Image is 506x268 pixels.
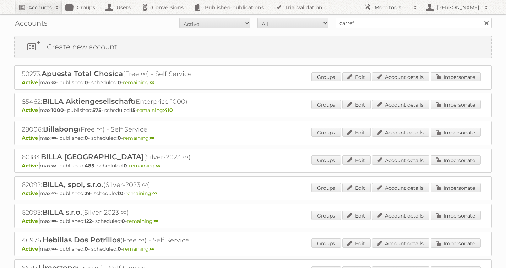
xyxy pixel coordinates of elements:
span: remaining: [125,190,157,197]
strong: ∞ [156,162,160,169]
strong: 29 [85,190,91,197]
strong: ∞ [51,190,56,197]
strong: 122 [85,218,92,224]
span: remaining: [127,218,158,224]
h2: 60183: (Silver-2023 ∞) [22,152,270,162]
p: max: - published: - scheduled: - [22,79,484,86]
span: remaining: [129,162,160,169]
p: max: - published: - scheduled: - [22,135,484,141]
span: BILLA Aktiengesellschaft [42,97,134,106]
strong: ∞ [51,79,56,86]
a: Edit [342,128,371,137]
h2: 85462: (Enterprise 1000) [22,97,270,106]
span: Active [22,162,40,169]
strong: ∞ [150,79,154,86]
a: Impersonate [431,238,481,248]
strong: ∞ [152,190,157,197]
strong: ∞ [51,135,56,141]
a: Impersonate [431,128,481,137]
a: Groups [311,128,341,137]
strong: 0 [120,190,124,197]
span: Active [22,135,40,141]
a: Account details [372,155,429,165]
span: remaining: [137,107,173,113]
span: remaining: [123,79,154,86]
a: Edit [342,155,371,165]
a: Edit [342,183,371,192]
h2: 46976: (Free ∞) - Self Service [22,236,270,245]
strong: 485 [85,162,94,169]
strong: 0 [118,135,121,141]
a: Edit [342,211,371,220]
a: Impersonate [431,183,481,192]
span: BILLA [GEOGRAPHIC_DATA] [41,152,144,161]
a: Groups [311,211,341,220]
p: max: - published: - scheduled: - [22,107,484,113]
h2: 62093: (Silver-2023 ∞) [22,208,270,217]
p: max: - published: - scheduled: - [22,162,484,169]
a: Impersonate [431,211,481,220]
strong: 575 [92,107,101,113]
span: Active [22,107,40,113]
strong: 0 [124,162,127,169]
strong: 410 [164,107,173,113]
h2: 50273: (Free ∞) - Self Service [22,69,270,79]
h2: [PERSON_NAME] [435,4,481,11]
strong: 0 [118,79,121,86]
strong: ∞ [154,218,158,224]
span: Active [22,246,40,252]
a: Impersonate [431,72,481,81]
strong: 0 [85,79,88,86]
a: Groups [311,183,341,192]
strong: 0 [118,246,121,252]
a: Groups [311,100,341,109]
a: Create new account [15,36,491,58]
a: Impersonate [431,155,481,165]
a: Edit [342,238,371,248]
a: Edit [342,72,371,81]
span: Hebillas Dos Potrillos [43,236,120,244]
strong: 0 [85,135,88,141]
p: max: - published: - scheduled: - [22,218,484,224]
strong: ∞ [51,162,56,169]
span: Apuesta Total Chosica [42,69,123,78]
a: Edit [342,100,371,109]
p: max: - published: - scheduled: - [22,246,484,252]
strong: 1000 [51,107,64,113]
strong: ∞ [150,135,154,141]
strong: ∞ [51,246,56,252]
span: BILLA, spol, s.r.o. [42,180,103,189]
a: Account details [372,211,429,220]
a: Groups [311,238,341,248]
strong: 0 [85,246,88,252]
span: BILLA s.r.o. [42,208,82,216]
span: Active [22,190,40,197]
h2: 28006: (Free ∞) - Self Service [22,125,270,134]
a: Impersonate [431,100,481,109]
p: max: - published: - scheduled: - [22,190,484,197]
span: Billabong [43,125,78,133]
a: Account details [372,128,429,137]
h2: 62092: (Silver-2023 ∞) [22,180,270,189]
h2: Accounts [28,4,52,11]
a: Account details [372,100,429,109]
a: Account details [372,72,429,81]
strong: 15 [131,107,135,113]
h2: More tools [375,4,410,11]
span: Active [22,79,40,86]
span: Active [22,218,40,224]
strong: ∞ [150,246,154,252]
span: remaining: [123,135,154,141]
a: Groups [311,72,341,81]
a: Account details [372,183,429,192]
strong: ∞ [51,218,56,224]
a: Groups [311,155,341,165]
strong: 0 [121,218,125,224]
a: Account details [372,238,429,248]
span: remaining: [123,246,154,252]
